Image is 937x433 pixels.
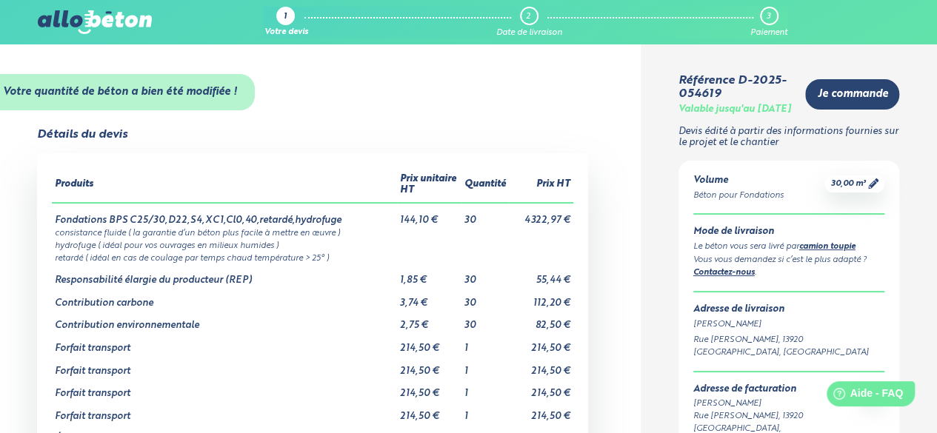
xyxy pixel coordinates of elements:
[509,309,573,332] td: 82,50 €
[678,74,794,101] div: Référence D-2025-054619
[678,104,791,115] div: Valable jusqu'au [DATE]
[461,286,509,309] td: 30
[397,377,461,400] td: 214,50 €
[461,332,509,355] td: 1
[693,384,863,395] div: Adresse de facturation
[461,264,509,286] td: 30
[693,397,863,410] div: [PERSON_NAME]
[52,251,573,264] td: retardé ( idéal en cas de coulage par temps chaud température > 25° )
[52,400,397,423] td: Forfait transport
[509,264,573,286] td: 55,44 €
[52,226,573,238] td: consistance fluide ( la garantie d’un béton plus facile à mettre en œuvre )
[750,7,787,38] a: 3 Paiement
[693,318,885,331] div: [PERSON_NAME]
[509,203,573,226] td: 4 322,97 €
[526,12,530,21] div: 2
[52,168,397,202] th: Produits
[52,238,573,251] td: hydrofuge ( idéal pour vos ouvrages en milieux humides )
[693,226,885,238] div: Mode de livraison
[509,377,573,400] td: 214,50 €
[693,269,755,277] a: Contactez-nous
[509,286,573,309] td: 112,20 €
[52,203,397,226] td: Fondations BPS C25/30,D22,S4,XC1,Cl0,40,retardé,hydrofuge
[284,13,287,22] div: 1
[678,127,900,148] p: Devis édité à partir des informations fournies sur le projet et le chantier
[496,28,562,38] div: Date de livraison
[805,375,921,417] iframe: Help widget launcher
[509,355,573,377] td: 214,50 €
[52,264,397,286] td: Responsabilité élargie du producteur (REP)
[52,309,397,332] td: Contribution environnementale
[461,355,509,377] td: 1
[397,203,461,226] td: 144,10 €
[693,189,784,202] div: Béton pour Fondations
[693,241,885,254] div: Le béton vous sera livré par
[509,168,573,202] th: Prix HT
[750,28,787,38] div: Paiement
[264,7,307,38] a: 1 Votre devis
[767,12,770,21] div: 3
[397,309,461,332] td: 2,75 €
[461,377,509,400] td: 1
[37,128,127,141] div: Détails du devis
[461,400,509,423] td: 1
[509,400,573,423] td: 214,50 €
[397,264,461,286] td: 1,85 €
[805,79,899,110] a: Je commande
[3,87,237,97] strong: Votre quantité de béton a bien été modifiée !
[461,309,509,332] td: 30
[693,304,885,315] div: Adresse de livraison
[52,332,397,355] td: Forfait transport
[397,332,461,355] td: 214,50 €
[52,286,397,309] td: Contribution carbone
[52,355,397,377] td: Forfait transport
[461,203,509,226] td: 30
[52,377,397,400] td: Forfait transport
[397,355,461,377] td: 214,50 €
[693,175,784,187] div: Volume
[38,10,152,34] img: allobéton
[817,88,887,101] span: Je commande
[799,243,856,251] a: camion toupie
[264,28,307,38] div: Votre devis
[693,334,885,359] div: Rue [PERSON_NAME], 13920 [GEOGRAPHIC_DATA], [GEOGRAPHIC_DATA]
[693,254,885,280] div: Vous vous demandez si c’est le plus adapté ? .
[397,286,461,309] td: 3,74 €
[397,168,461,202] th: Prix unitaire HT
[496,7,562,38] a: 2 Date de livraison
[397,400,461,423] td: 214,50 €
[509,332,573,355] td: 214,50 €
[461,168,509,202] th: Quantité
